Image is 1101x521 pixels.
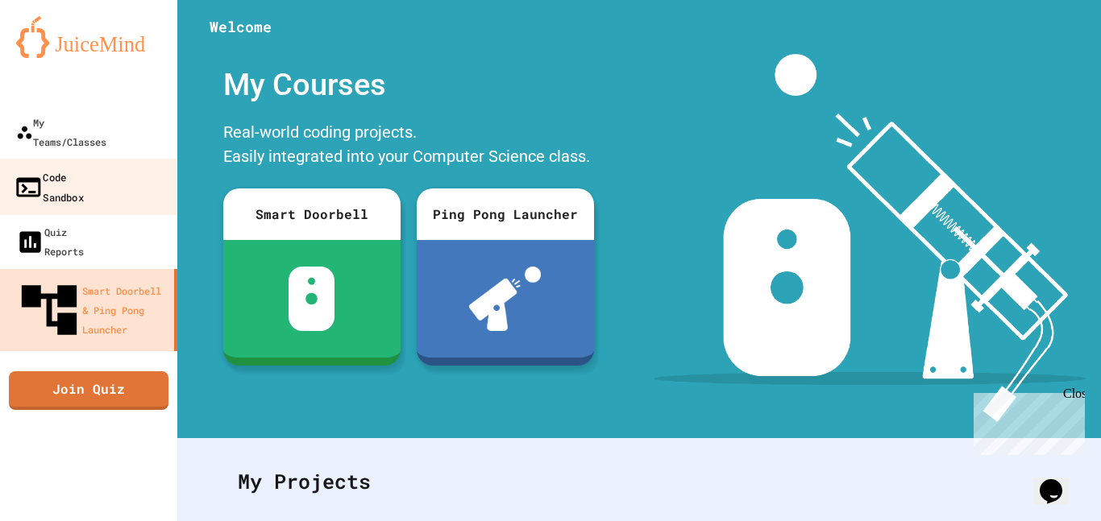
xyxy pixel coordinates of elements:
[215,116,602,176] div: Real-world coding projects. Easily integrated into your Computer Science class.
[469,267,541,331] img: ppl-with-ball.png
[16,113,106,151] div: My Teams/Classes
[967,387,1085,455] iframe: chat widget
[16,16,161,58] img: logo-orange.svg
[1033,457,1085,505] iframe: chat widget
[9,371,168,410] a: Join Quiz
[215,54,602,116] div: My Courses
[16,222,84,261] div: Quiz Reports
[417,188,594,240] div: Ping Pong Launcher
[16,277,168,343] div: Smart Doorbell & Ping Pong Launcher
[654,54,1086,422] img: banner-image-my-projects.png
[289,267,334,331] img: sdb-white.svg
[223,188,401,240] div: Smart Doorbell
[14,167,84,206] div: Code Sandbox
[6,6,111,102] div: Chat with us now!Close
[222,450,1057,513] div: My Projects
